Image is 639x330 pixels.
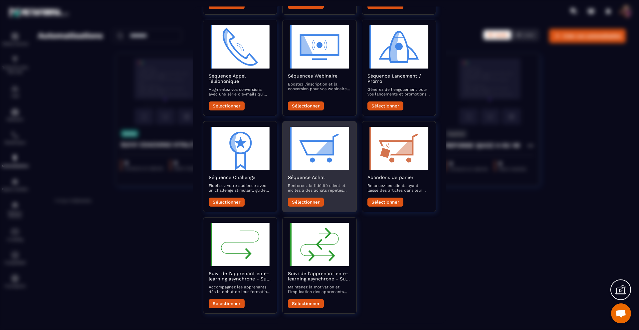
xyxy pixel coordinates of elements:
img: automation-objective-icon [288,25,351,69]
div: Ouvrir le chat [611,303,631,323]
img: automation-objective-icon [209,25,272,69]
p: Maintenez la motivation et l'implication des apprenants avec des e-mails réguliers pendant leur p... [288,285,351,294]
p: Générez de l'engouement pour vos lancements et promotions avec une séquence d’e-mails captivante ... [367,87,430,96]
p: Renforcez la fidélité client et incitez à des achats répétés avec des e-mails post-achat qui valo... [288,183,351,193]
button: Sélectionner [209,101,245,110]
h2: Séquence Appel Téléphonique [209,73,272,84]
img: automation-objective-icon [288,223,351,266]
img: automation-objective-icon [367,25,430,69]
button: Sélectionner [367,101,403,110]
img: automation-objective-icon [367,127,430,170]
h2: Séquence Lancement / Promo [367,73,430,84]
img: automation-objective-icon [209,223,272,266]
p: Augmentez vos conversions avec une série d’e-mails qui préparent et suivent vos appels commerciaux [209,87,272,96]
img: automation-objective-icon [288,127,351,170]
h2: Suivi de l'apprenant en e-learning asynchrone - Suivi du démarrage [209,271,272,281]
h2: Séquence Challenge [209,175,272,180]
h2: Séquence Achat [288,175,351,180]
button: Sélectionner [288,299,324,308]
h2: Séquences Webinaire [288,73,351,79]
button: Sélectionner [288,101,324,110]
button: Sélectionner [209,299,245,308]
img: automation-objective-icon [209,127,272,170]
button: Sélectionner [288,198,324,207]
button: Sélectionner [367,198,403,207]
p: Relancez les clients ayant laissé des articles dans leur panier avec une séquence d'emails rappel... [367,183,430,193]
button: Sélectionner [209,198,245,207]
h2: Abandons de panier [367,175,430,180]
h2: Suivi de l'apprenant en e-learning asynchrone - Suivi en cours de formation [288,271,351,281]
p: Boostez l'inscription et la conversion pour vos webinaires avec des e-mails qui informent, rappel... [288,82,351,91]
p: Fidélisez votre audience avec un challenge stimulant, guidé par des e-mails encourageants et éduc... [209,183,272,193]
p: Accompagnez les apprenants dès le début de leur formation en e-learning asynchrone pour assurer u... [209,285,272,294]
